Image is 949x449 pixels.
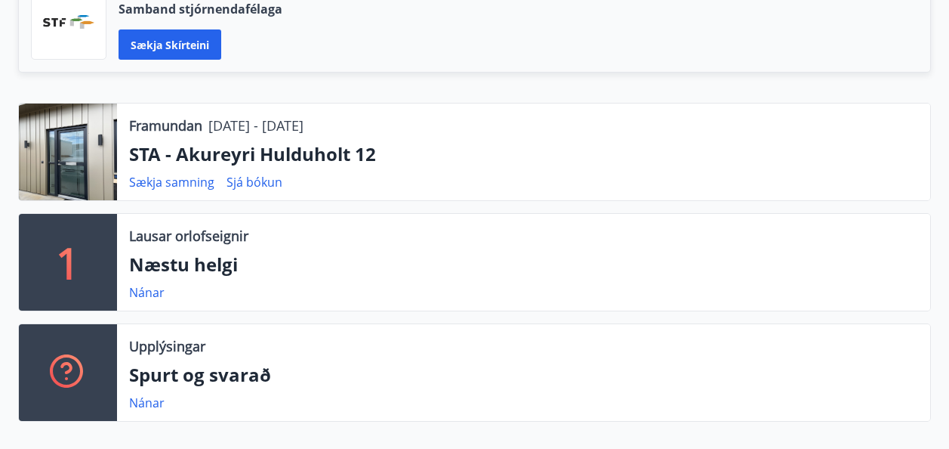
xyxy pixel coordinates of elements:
[119,29,221,60] button: Sækja skírteini
[129,336,205,356] p: Upplýsingar
[129,362,918,388] p: Spurt og svarað
[119,1,322,17] p: Samband stjórnendafélaga
[129,252,918,277] p: Næstu helgi
[129,395,165,411] a: Nánar
[129,141,918,167] p: STA - Akureyri Hulduholt 12
[129,284,165,301] a: Nánar
[129,174,214,190] a: Sækja samning
[56,234,80,291] p: 1
[129,116,202,135] p: Framundan
[129,226,248,246] p: Lausar orlofseignir
[226,174,282,190] a: Sjá bókun
[208,116,303,135] p: [DATE] - [DATE]
[43,15,94,29] img: vjCaq2fThgY3EUYqSgpjEiBg6WP39ov69hlhuPVN.png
